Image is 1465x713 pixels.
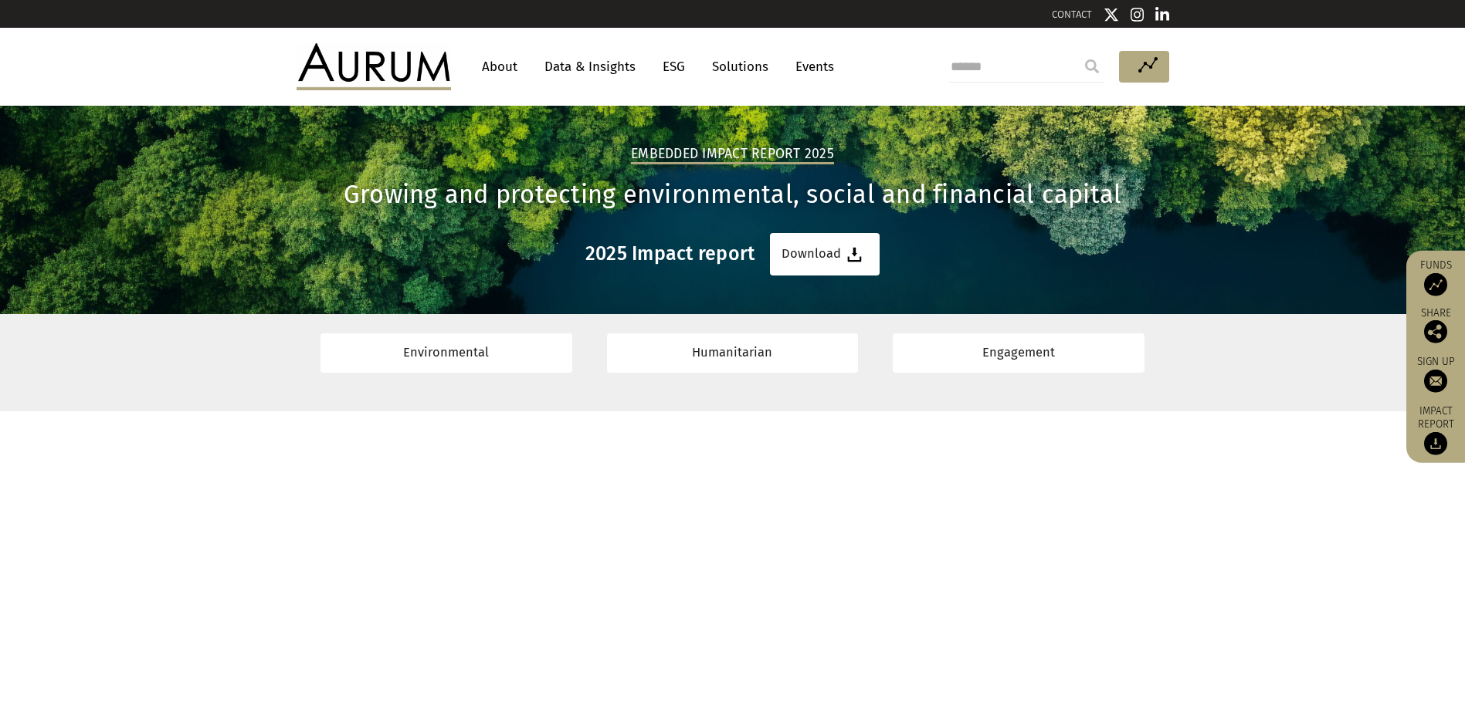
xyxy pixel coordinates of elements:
[1052,8,1092,20] a: CONTACT
[537,52,643,81] a: Data & Insights
[1424,273,1447,296] img: Access Funds
[1414,308,1457,343] div: Share
[1131,7,1145,22] img: Instagram icon
[320,333,572,373] a: Environmental
[297,180,1169,210] h1: Growing and protecting environmental, social and financial capital
[770,233,880,275] a: Download
[585,242,755,265] h3: 2025 Impact report
[1424,320,1447,343] img: Share this post
[788,52,834,81] a: Events
[1424,370,1447,393] img: Sign up to our newsletter
[1077,51,1107,82] input: Submit
[704,52,776,81] a: Solutions
[1104,7,1119,22] img: Twitter icon
[1155,7,1169,22] img: Linkedin icon
[631,146,834,164] h2: Embedded Impact report 2025
[1414,259,1457,296] a: Funds
[655,52,693,81] a: ESG
[297,43,451,90] img: Aurum
[1414,355,1457,393] a: Sign up
[474,52,525,81] a: About
[1414,404,1457,455] a: Impact report
[893,333,1145,373] a: Engagement
[607,333,859,373] a: Humanitarian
